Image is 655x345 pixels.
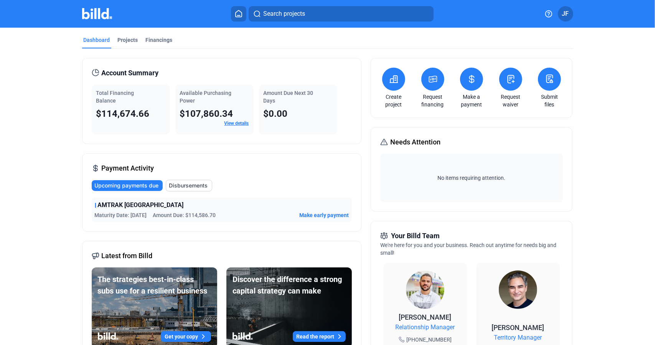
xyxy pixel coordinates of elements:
span: JF [562,9,569,18]
div: Financings [146,36,173,44]
button: Read the report [293,331,346,342]
div: Dashboard [84,36,110,44]
span: Your Billd Team [391,231,440,241]
img: Territory Manager [499,270,537,309]
span: Disbursements [169,182,208,189]
span: AMTRAK [GEOGRAPHIC_DATA] [98,201,184,210]
span: [PERSON_NAME] [399,313,452,321]
span: Account Summary [102,68,159,78]
span: Upcoming payments due [95,182,159,189]
span: Amount Due Next 30 Days [264,90,313,104]
span: Maturity Date: [DATE] [95,211,147,219]
span: Relationship Manager [396,323,455,332]
span: [PHONE_NUMBER] [406,336,452,343]
button: JF [558,6,573,22]
span: Latest from Billd [102,250,153,261]
a: Submit files [536,93,563,108]
span: No items requiring attention. [383,174,560,182]
a: View details [224,121,249,126]
span: Needs Attention [390,137,441,148]
a: Request waiver [497,93,524,108]
span: Territory Manager [494,333,542,342]
span: Total Financing Balance [96,90,134,104]
span: Available Purchasing Power [180,90,232,104]
span: Payment Activity [102,163,154,174]
img: Relationship Manager [406,270,444,309]
button: Search projects [249,6,434,22]
a: Create project [380,93,407,108]
img: Billd Company Logo [82,8,112,19]
span: $107,860.34 [180,108,233,119]
span: $114,674.66 [96,108,150,119]
button: Upcoming payments due [92,180,163,191]
span: Search projects [263,9,305,18]
button: Get your copy [161,331,211,342]
a: Request financing [419,93,446,108]
div: The strategies best-in-class subs use for a resilient business [98,274,211,297]
span: We're here for you and your business. Reach out anytime for needs big and small! [380,242,556,256]
span: $0.00 [264,108,288,119]
button: Disbursements [166,180,212,191]
a: Make a payment [458,93,485,108]
div: Discover the difference a strong capital strategy can make [233,274,346,297]
button: Make early payment [299,211,349,219]
span: [PERSON_NAME] [492,323,544,332]
span: Amount Due: $114,586.70 [153,211,216,219]
div: Projects [118,36,138,44]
